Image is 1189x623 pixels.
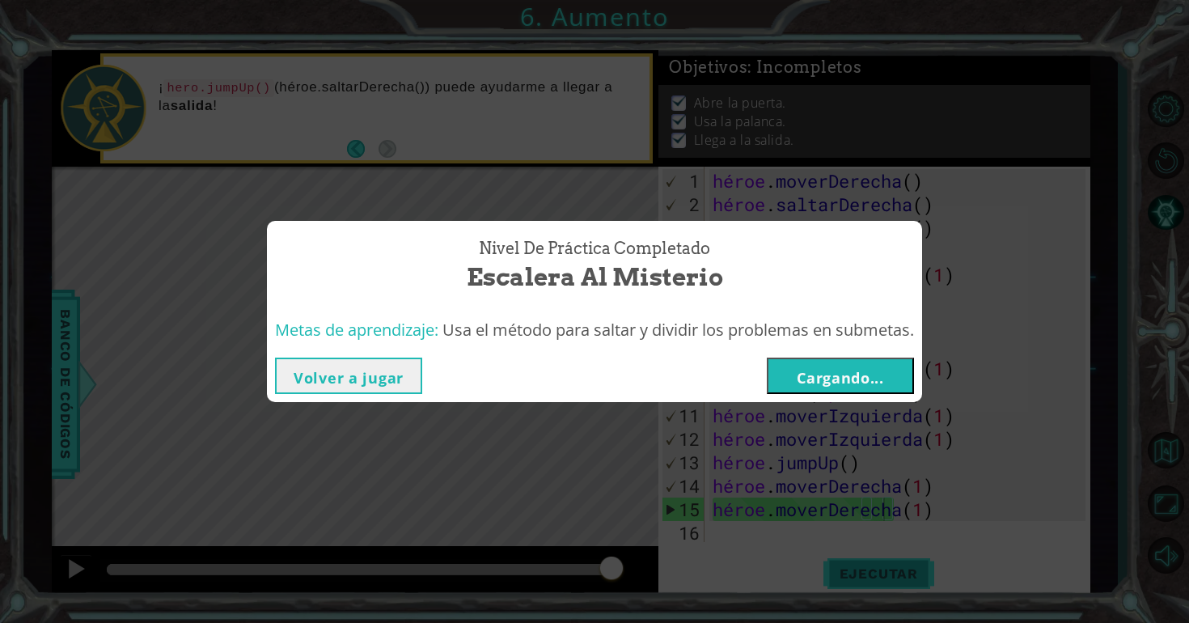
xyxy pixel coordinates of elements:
[767,358,914,394] button: Cargando...
[479,239,710,258] font: Nivel de práctica Completado
[467,262,723,291] font: Escalera al misterio
[275,319,438,341] font: Metas de aprendizaje:
[797,368,884,388] font: Cargando...
[275,358,422,394] button: Volver a jugar
[442,319,914,341] font: Usa el método para saltar y dividir los problemas en submetas.
[294,368,404,388] font: Volver a jugar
